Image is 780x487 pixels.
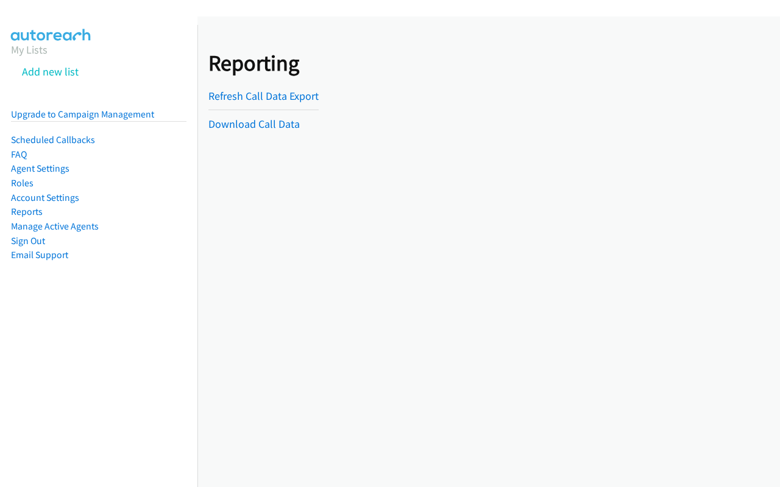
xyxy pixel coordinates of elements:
a: Download Call Data [208,117,300,131]
a: Roles [11,177,34,189]
a: Manage Active Agents [11,220,99,232]
a: Sign Out [11,235,45,247]
a: Add new list [22,65,79,79]
a: Email Support [11,249,68,261]
a: My Lists [11,43,48,57]
a: Agent Settings [11,163,69,174]
a: Account Settings [11,192,79,203]
a: Refresh Call Data Export [208,89,319,103]
a: Upgrade to Campaign Management [11,108,154,120]
h1: Reporting [208,49,324,77]
a: Scheduled Callbacks [11,134,95,145]
a: Reports [11,206,43,217]
a: FAQ [11,149,27,160]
